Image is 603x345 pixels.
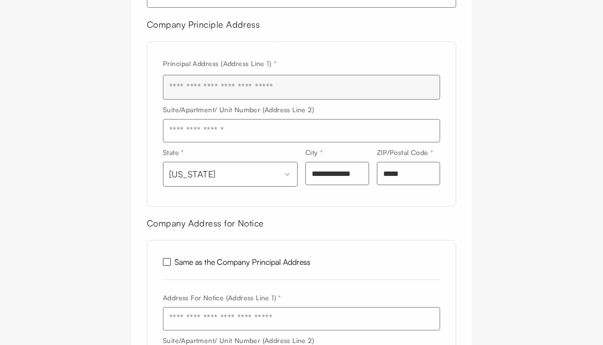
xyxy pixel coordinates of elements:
[163,162,298,187] button: State
[163,148,184,156] label: State
[163,59,277,68] label: Principal Address (Address Line 1)
[163,105,314,114] label: Suite/Apartment/ Unit Number (Address Line 2)
[305,148,323,156] label: City
[163,293,282,302] label: Address For Notice (Address Line 1)
[163,336,314,345] label: Suite/Apartment/ Unit Number (Address Line 2)
[175,256,310,268] label: Same as the Company Principal Address
[377,148,434,156] label: ZIP/Postal Code
[147,17,456,32] div: Company Principle Address
[147,216,456,230] div: Company Address for Notice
